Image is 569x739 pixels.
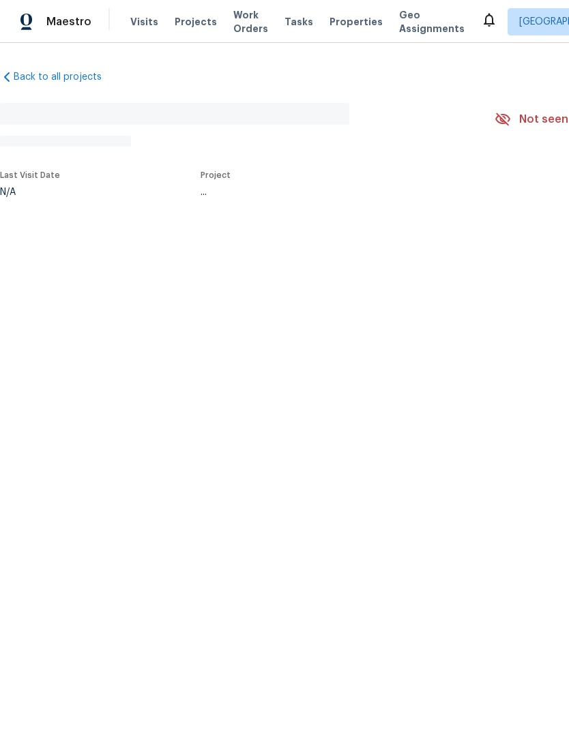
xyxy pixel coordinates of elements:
[399,8,465,35] span: Geo Assignments
[233,8,268,35] span: Work Orders
[330,15,383,29] span: Properties
[46,15,91,29] span: Maestro
[130,15,158,29] span: Visits
[175,15,217,29] span: Projects
[201,187,463,197] div: ...
[201,171,231,179] span: Project
[284,17,313,27] span: Tasks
